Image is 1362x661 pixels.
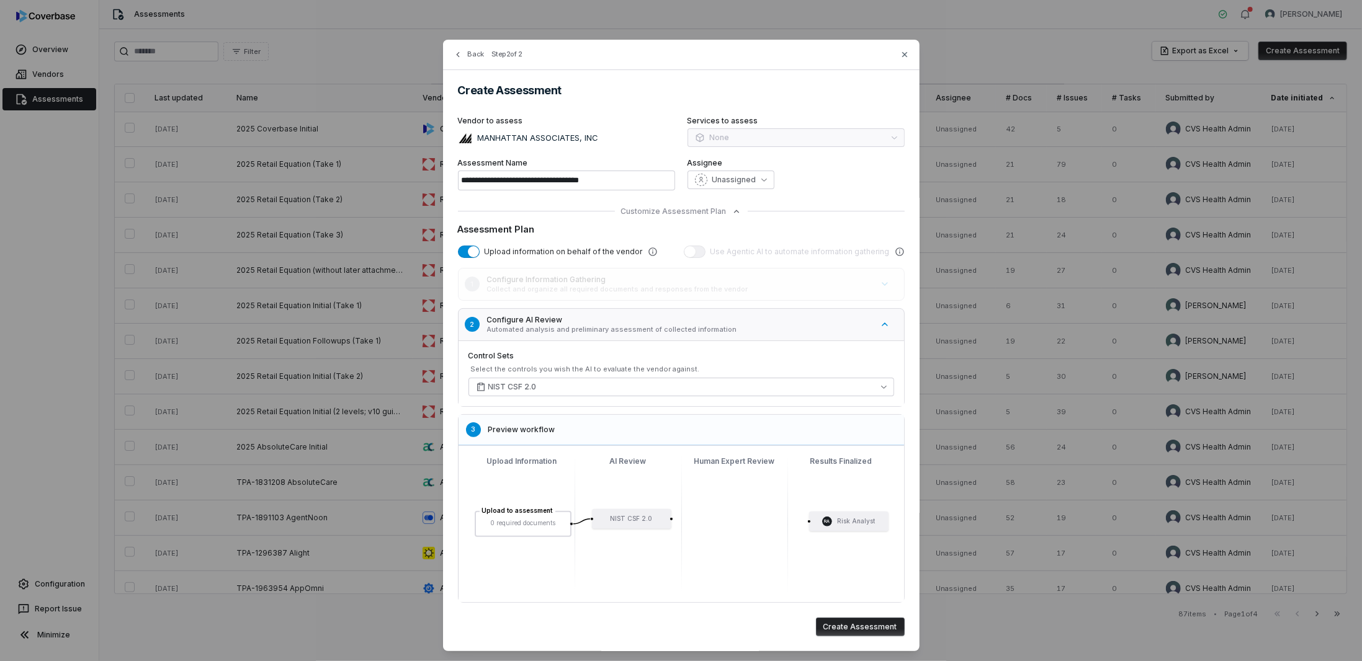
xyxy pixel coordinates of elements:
[710,247,890,257] span: Use Agentic AI to automate information gathering
[466,422,481,437] div: 3
[449,43,488,66] button: Back
[455,305,920,344] button: 2Configure AI ReviewAutomated analysis and preliminary assessment of collected information
[465,317,480,332] div: 2
[458,116,523,126] span: Vendor to assess
[491,50,522,59] span: Step 2 of 2
[485,247,643,257] span: Upload information on behalf of the vendor
[487,325,872,334] p: Automated analysis and preliminary assessment of collected information
[458,223,905,236] div: Assessment Plan
[468,351,894,361] label: Control Sets
[458,84,562,97] span: Create Assessment
[471,365,894,374] div: Select the controls you wish the AI to evaluate the vendor against.
[621,206,727,216] span: Customize Assessment Plan
[473,132,599,144] p: MANHATTAN ASSOCIATES, INC
[712,175,756,185] span: Unassigned
[488,425,897,435] h5: Preview workflow
[816,618,905,636] button: Create Assessment
[688,158,905,168] label: Assignee
[458,158,675,168] label: Assessment Name
[688,116,905,126] label: Services to assess
[487,315,872,325] h5: Configure AI Review
[488,382,537,392] span: NIST CSF 2.0
[621,206,741,216] button: Customize Assessment Plan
